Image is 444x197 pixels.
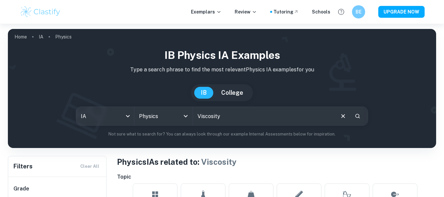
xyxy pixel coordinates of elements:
[191,8,222,15] p: Exemplars
[117,156,436,168] h1: Physics IAs related to:
[352,5,365,18] button: BE
[355,8,362,15] h6: BE
[13,185,102,193] h6: Grade
[55,33,72,40] p: Physics
[378,6,425,18] button: UPGRADE NOW
[193,107,335,125] input: E.g. harmonic motion analysis, light diffraction experiments, sliding objects down a ramp...
[39,32,43,41] a: IA
[235,8,257,15] p: Review
[13,47,431,63] h1: IB Physics IA examples
[273,8,299,15] a: Tutoring
[201,157,237,166] span: Viscosity
[14,32,27,41] a: Home
[337,110,349,122] button: Clear
[8,29,436,148] img: profile cover
[181,111,190,121] button: Open
[117,173,436,181] h6: Topic
[76,107,134,125] div: IA
[215,87,250,99] button: College
[194,87,213,99] button: IB
[312,8,330,15] a: Schools
[336,6,347,17] button: Help and Feedback
[13,66,431,74] p: Type a search phrase to find the most relevant Physics IA examples for you
[13,162,33,171] h6: Filters
[352,111,363,122] button: Search
[20,5,61,18] img: Clastify logo
[13,131,431,137] p: Not sure what to search for? You can always look through our example Internal Assessments below f...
